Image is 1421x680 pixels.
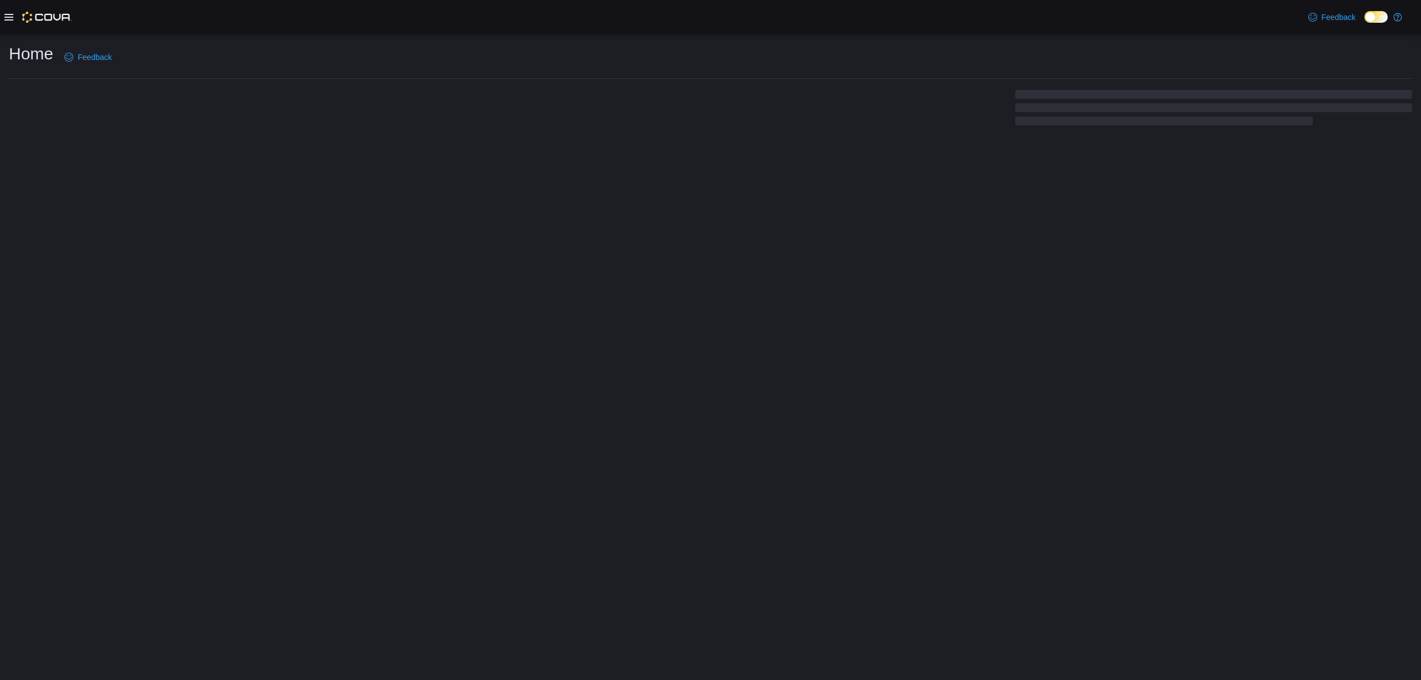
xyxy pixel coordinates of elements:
[1364,11,1388,23] input: Dark Mode
[1015,92,1412,128] span: Loading
[60,46,116,68] a: Feedback
[1304,6,1360,28] a: Feedback
[78,52,112,63] span: Feedback
[9,43,53,65] h1: Home
[1322,12,1356,23] span: Feedback
[22,12,72,23] img: Cova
